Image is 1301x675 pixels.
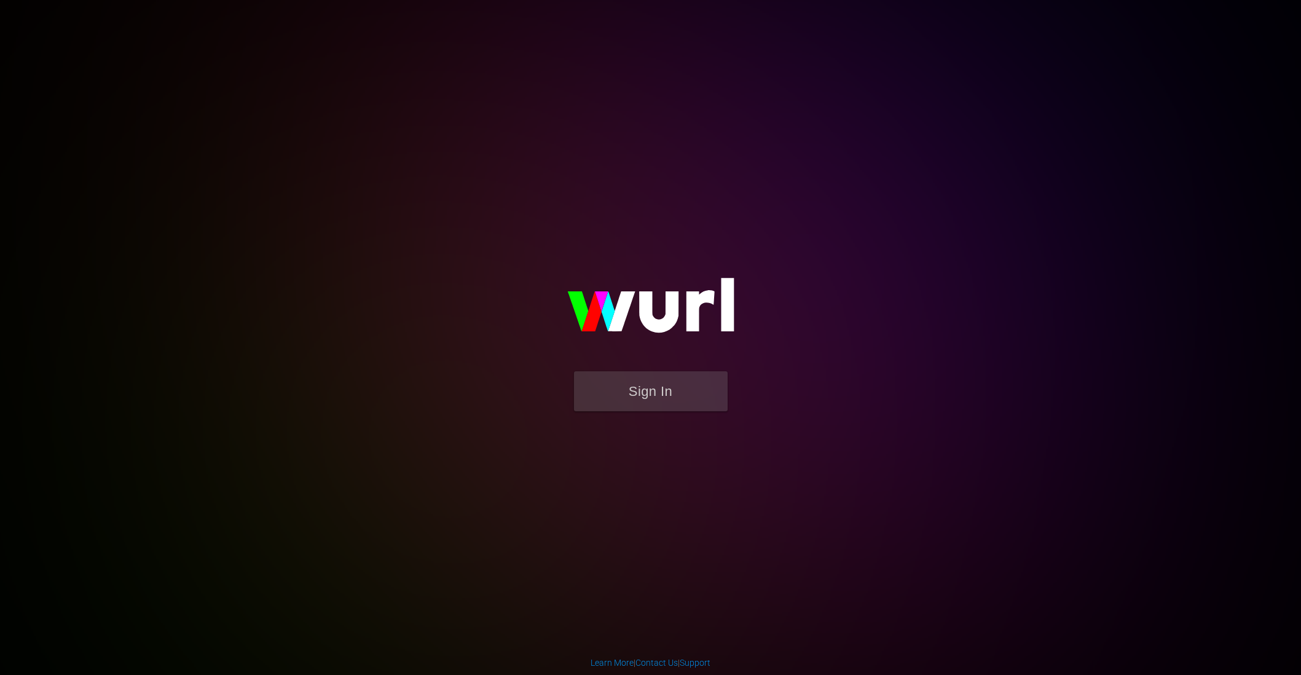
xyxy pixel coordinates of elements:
button: Sign In [574,371,728,411]
img: wurl-logo-on-black-223613ac3d8ba8fe6dc639794a292ebdb59501304c7dfd60c99c58986ef67473.svg [528,251,774,371]
a: Contact Us [635,658,678,668]
div: | | [591,657,710,669]
a: Learn More [591,658,634,668]
a: Support [680,658,710,668]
